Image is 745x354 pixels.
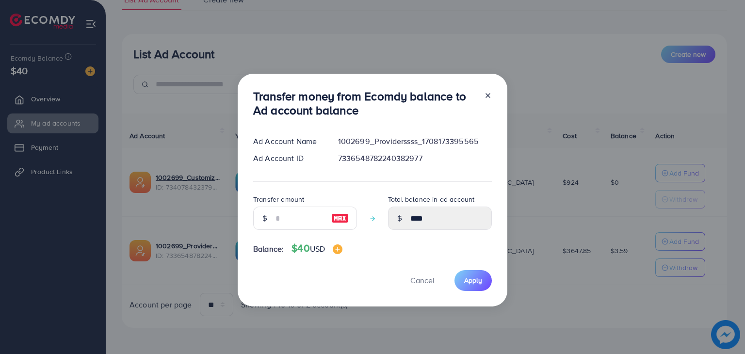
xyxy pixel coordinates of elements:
img: image [331,212,349,224]
div: Ad Account ID [245,153,330,164]
div: 7336548782240382977 [330,153,500,164]
div: Ad Account Name [245,136,330,147]
img: image [333,244,342,254]
div: 1002699_Providerssss_1708173395565 [330,136,500,147]
h3: Transfer money from Ecomdy balance to Ad account balance [253,89,476,117]
span: Apply [464,275,482,285]
label: Total balance in ad account [388,194,474,204]
h4: $40 [292,242,342,255]
span: Cancel [410,275,435,286]
button: Cancel [398,270,447,291]
button: Apply [454,270,492,291]
label: Transfer amount [253,194,304,204]
span: Balance: [253,243,284,255]
span: USD [310,243,325,254]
